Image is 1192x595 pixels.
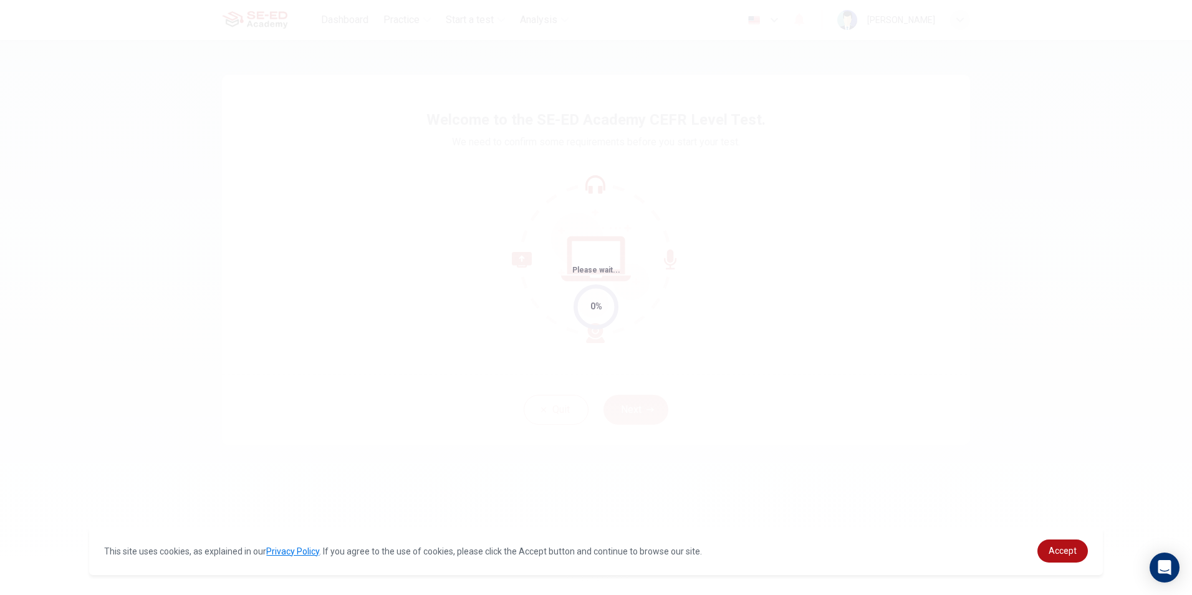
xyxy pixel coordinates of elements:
[266,546,319,556] a: Privacy Policy
[1049,546,1077,556] span: Accept
[104,546,702,556] span: This site uses cookies, as explained in our . If you agree to the use of cookies, please click th...
[572,266,620,274] span: Please wait...
[89,527,1102,575] div: cookieconsent
[1150,553,1180,583] div: Open Intercom Messenger
[1037,539,1088,563] a: dismiss cookie message
[590,299,602,314] div: 0%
